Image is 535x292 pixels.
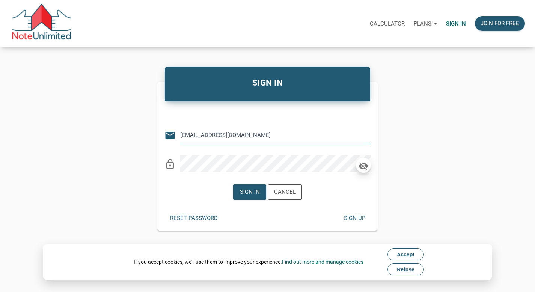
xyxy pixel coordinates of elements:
a: Find out more and manage cookies [282,259,363,265]
i: email [164,130,176,141]
span: Accept [397,251,414,257]
button: Join for free [475,16,525,31]
p: Sign in [446,20,466,27]
input: Email [180,126,360,143]
a: Join for free [470,12,529,35]
span: Refuse [397,266,414,272]
a: Calculator [365,12,409,35]
div: Reset password [170,214,218,223]
button: Reset password [164,211,223,226]
button: Sign in [233,184,266,200]
button: Plans [409,12,442,35]
div: Join for free [481,19,519,28]
button: Refuse [387,263,424,275]
div: If you accept cookies, we'll use them to improve your experience. [134,258,363,266]
i: lock_outline [164,158,176,170]
div: Sign up [344,214,365,223]
div: Sign in [240,188,260,196]
a: Sign in [442,12,470,35]
div: Cancel [274,188,296,196]
p: Plans [414,20,431,27]
h4: SIGN IN [170,77,365,89]
img: NoteUnlimited [11,4,72,43]
p: Calculator [370,20,405,27]
button: Sign up [338,211,371,226]
button: Cancel [268,184,302,200]
button: Accept [387,248,424,260]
